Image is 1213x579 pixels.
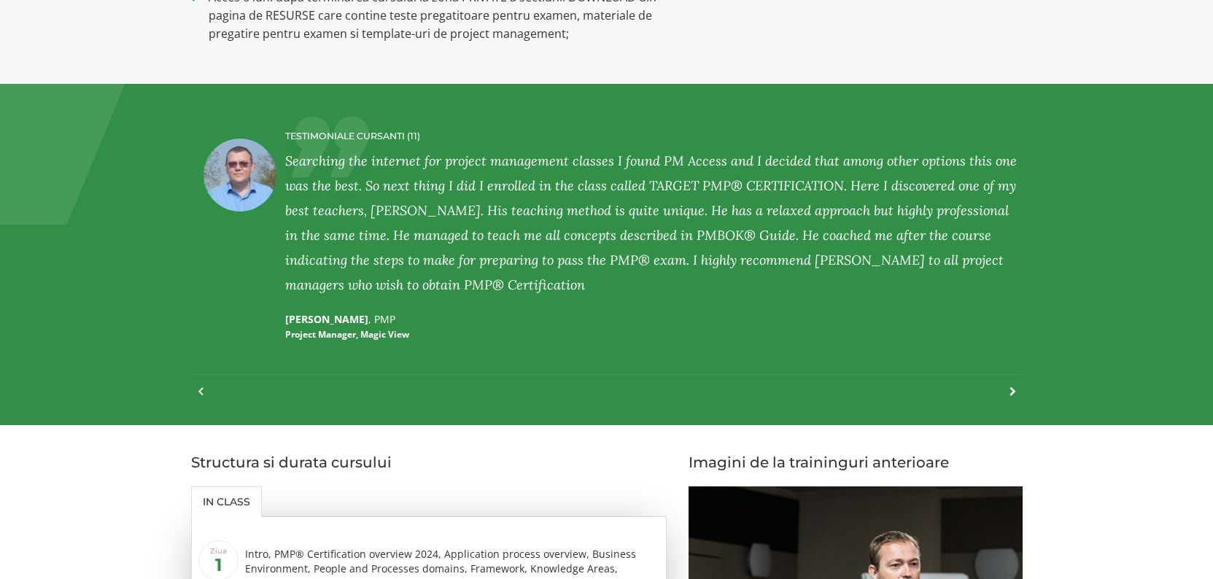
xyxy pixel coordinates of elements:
[285,312,652,341] p: [PERSON_NAME]
[285,149,1019,298] div: Searching the internet for project management classes I found PM Access and I decided that among ...
[204,139,276,211] img: Radu Toader
[285,131,1019,141] h4: TESTIMONIALE CURSANTI (11)
[215,554,222,575] b: 1
[191,454,667,470] h3: Structura si durata cursului
[285,328,409,341] small: Project Manager, Magic View
[689,454,1023,470] h3: Imagini de la traininguri anterioare
[191,486,262,517] a: In class
[368,312,395,326] span: , PMP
